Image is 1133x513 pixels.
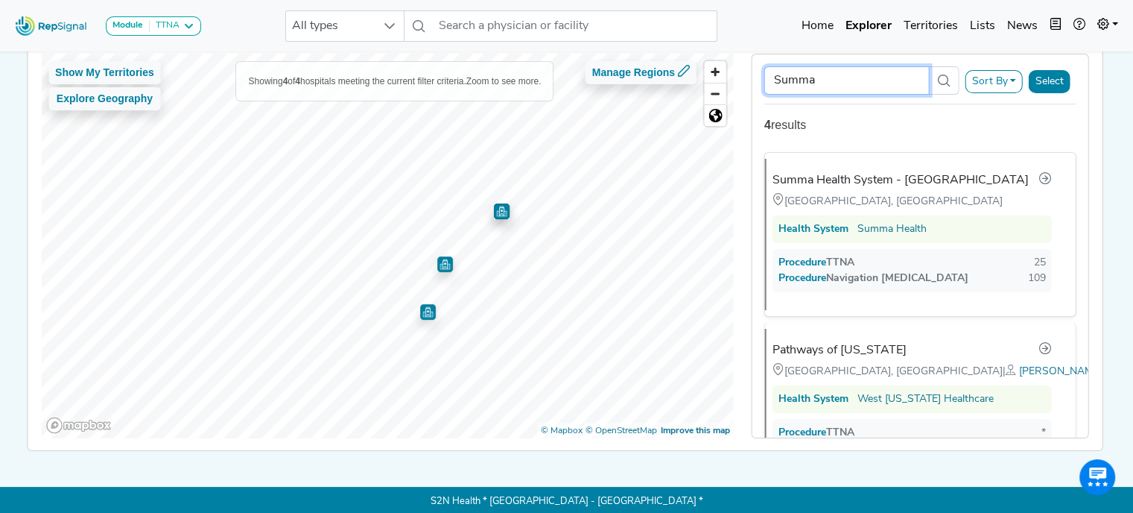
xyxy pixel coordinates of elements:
[840,11,898,41] a: Explorer
[778,391,848,407] div: Health System
[437,256,453,272] div: Map marker
[106,16,201,36] button: ModuleTTNA
[541,427,583,435] a: Mapbox
[1001,11,1044,41] a: News
[793,273,826,284] span: Procedure
[965,70,1023,93] button: Sort By
[41,54,741,447] canvas: Map
[898,11,964,41] a: Territories
[764,119,771,131] strong: 4
[796,11,840,41] a: Home
[466,76,542,86] span: Zoom to see more.
[585,427,657,435] a: OpenStreetMap
[705,83,726,104] button: Zoom out
[705,105,726,126] span: Reset zoom
[150,20,180,32] div: TTNA
[1003,366,1019,377] span: |
[286,11,375,41] span: All types
[420,304,436,320] div: Map marker
[1038,171,1052,190] a: Go to hospital profile
[772,193,1052,210] div: [GEOGRAPHIC_DATA], [GEOGRAPHIC_DATA]
[1028,271,1046,286] div: 109
[1044,11,1067,41] button: Intel Book
[857,391,994,407] a: West [US_STATE] Healthcare
[778,221,848,237] div: Health System
[772,171,1029,189] div: Summa Health System - [GEOGRAPHIC_DATA]
[283,76,288,86] b: 4
[48,87,161,110] button: Explore Geography
[433,10,717,42] input: Search a physician or facility
[793,257,826,268] span: Procedure
[764,116,1076,134] div: results
[494,204,510,219] div: Map marker
[793,427,826,438] span: Procedure
[772,363,1052,380] div: [GEOGRAPHIC_DATA], [GEOGRAPHIC_DATA]
[778,255,854,271] div: TTNA
[857,221,927,237] a: Summa Health
[585,61,696,84] button: Manage Regions
[1038,341,1052,360] a: Go to hospital profile
[772,342,907,359] div: Pathways of [US_STATE]
[48,61,161,84] button: Show My Territories
[45,417,111,434] a: Mapbox logo
[778,425,854,441] div: TTNA
[249,76,466,86] span: Showing of hospitals meeting the current filter criteria.
[964,11,1001,41] a: Lists
[705,104,726,126] button: Reset bearing to north
[778,271,968,286] div: Navigation [MEDICAL_DATA]
[661,427,730,435] a: Map feedback
[705,61,726,83] button: Zoom in
[1029,70,1070,93] button: Select
[295,76,300,86] b: 4
[1034,255,1046,271] div: 25
[112,21,143,30] strong: Module
[764,66,929,95] input: Search Term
